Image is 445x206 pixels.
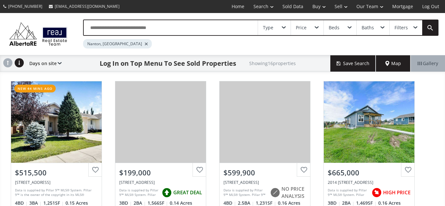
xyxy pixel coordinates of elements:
div: 2014 31 Avenue, Nanton, AB T0L 1R0 [328,180,410,185]
img: rating icon [370,186,383,199]
div: Price [296,25,307,30]
div: Beds [329,25,339,30]
button: Save Search [330,55,376,72]
span: [EMAIL_ADDRESS][DOMAIN_NAME] [55,4,120,9]
span: Map [385,60,401,67]
div: Data is supplied by Pillar 9™ MLS® System. Pillar 9™ is the owner of the copyright in its MLS® Sy... [119,188,159,198]
div: Baths [362,25,374,30]
span: Gallery [418,60,438,67]
div: Data is supplied by Pillar 9™ MLS® System. Pillar 9™ is the owner of the copyright in its MLS® Sy... [328,188,368,198]
h2: Showing 16 properties [249,61,296,66]
div: Data is supplied by Pillar 9™ MLS® System. Pillar 9™ is the owner of the copyright in its MLS® Sy... [223,188,267,198]
h1: Log In on Top Menu To See Sold Properties [100,59,236,68]
div: Type [263,25,273,30]
div: $515,500 [15,168,98,178]
div: $665,000 [328,168,410,178]
div: Gallery [410,55,445,72]
img: Logo [7,21,70,47]
span: HIGH PRICE [383,189,410,196]
img: rating icon [160,186,173,199]
a: [EMAIL_ADDRESS][DOMAIN_NAME] [46,0,123,12]
div: $599,900 [223,168,306,178]
img: rating icon [268,186,281,199]
div: 2614 22 Avenue, Nanton, AB T0L1R0 [119,180,202,185]
div: $199,000 [119,168,202,178]
div: Data is supplied by Pillar 9™ MLS® System. Pillar 9™ is the owner of the copyright in its MLS® Sy... [15,188,96,198]
div: Filters [395,25,408,30]
div: Days on site [26,55,62,72]
div: Nanton, [GEOGRAPHIC_DATA] [83,39,152,48]
div: 106 Westview Drive, Nanton, AB T0L 1R0 [223,180,306,185]
span: NO PRICE ANALYSIS [281,185,306,199]
span: GREAT DEAL [173,189,202,196]
span: [PHONE_NUMBER] [8,4,42,9]
div: Map [376,55,410,72]
div: 2110 29 Avenue, Nanton, AB T0L1R0 [15,180,98,185]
